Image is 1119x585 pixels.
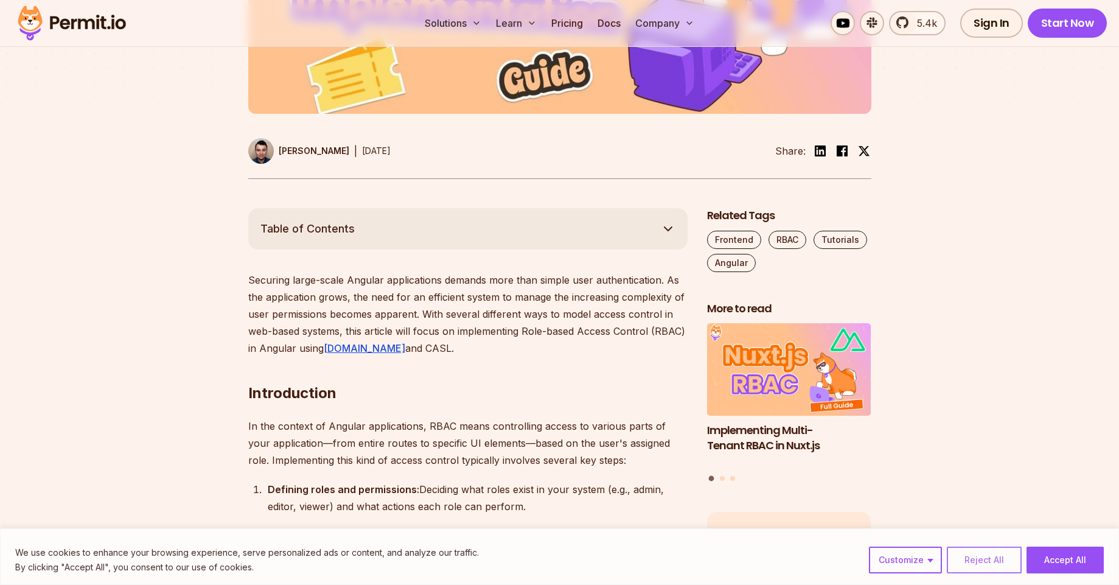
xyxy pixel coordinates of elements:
a: Pricing [546,11,588,35]
button: Go to slide 2 [720,476,725,481]
a: Implementing Multi-Tenant RBAC in Nuxt.jsImplementing Multi-Tenant RBAC in Nuxt.js [707,323,871,468]
button: Go to slide 3 [730,476,735,481]
p: Like this Article? [722,527,812,541]
img: Bartosz Pietrucha [248,138,274,164]
span: 5.4k [910,16,937,30]
a: Sign In [960,9,1023,38]
a: 5.4k [889,11,946,35]
p: In the context of Angular applications, RBAC means controlling access to various parts of your ap... [248,418,688,469]
img: twitter [858,145,870,157]
a: Tutorials [814,231,867,249]
button: Go to slide 1 [709,476,714,482]
span: Table of Contents [260,220,355,237]
a: Docs [593,11,626,35]
div: | [354,144,357,158]
h2: Related Tags [707,208,871,223]
a: Start Now [1028,9,1107,38]
li: Share: [775,144,806,158]
a: Angular [707,254,756,272]
h2: More to read [707,301,871,317]
div: This usually requires an API that can provide authorization decisions based on user roles. [268,527,688,561]
p: By clicking "Accept All", you consent to our use of cookies. [15,560,479,575]
img: Permit logo [12,2,131,44]
p: Securing large-scale Angular applications demands more than simple user authentication. As the ap... [248,271,688,357]
li: 1 of 3 [707,323,871,468]
button: Reject All [947,547,1022,573]
h2: Introduction [248,335,688,403]
time: [DATE] [362,145,391,156]
button: Accept All [1027,547,1104,573]
button: Solutions [420,11,486,35]
p: [PERSON_NAME] [279,145,349,157]
a: [PERSON_NAME] [248,138,349,164]
button: Learn [491,11,542,35]
button: Customize [869,547,942,573]
p: We use cookies to enhance your browsing experience, serve personalized ads or content, and analyz... [15,545,479,560]
img: facebook [835,144,849,158]
button: Company [630,11,699,35]
h3: Implementing Multi-Tenant RBAC in Nuxt.js [707,423,871,454]
a: Frontend [707,231,761,249]
button: Table of Contents [248,208,688,250]
img: linkedin [813,144,828,158]
div: Posts [707,323,871,483]
div: Deciding what roles exist in your system (e.g., admin, editor, viewer) and what actions each role... [268,481,688,515]
strong: Defining roles and permissions: [268,483,419,496]
a: RBAC [769,231,806,249]
a: [DOMAIN_NAME] [324,342,405,354]
img: Implementing Multi-Tenant RBAC in Nuxt.js [707,323,871,416]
